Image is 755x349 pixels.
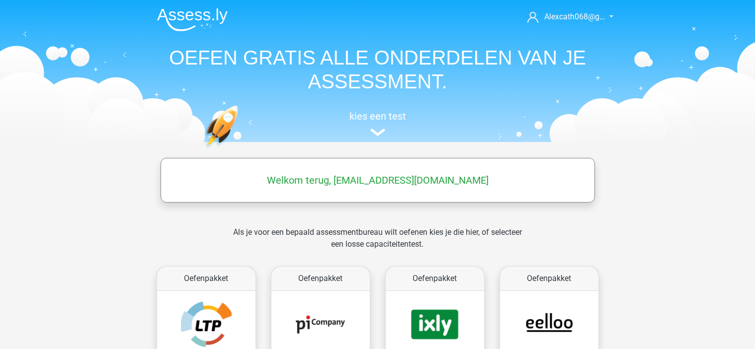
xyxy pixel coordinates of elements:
[166,174,590,186] h5: Welkom terug, [EMAIL_ADDRESS][DOMAIN_NAME]
[149,110,606,137] a: kies een test
[149,110,606,122] h5: kies een test
[370,129,385,136] img: assessment
[544,12,605,21] span: Alexcath068@g…
[157,8,228,31] img: Assessly
[225,226,530,262] div: Als je voor een bepaald assessmentbureau wilt oefenen kies je die hier, of selecteer een losse ca...
[149,46,606,93] h1: OEFEN GRATIS ALLE ONDERDELEN VAN JE ASSESSMENT.
[523,11,606,23] a: Alexcath068@g…
[204,105,277,195] img: oefenen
